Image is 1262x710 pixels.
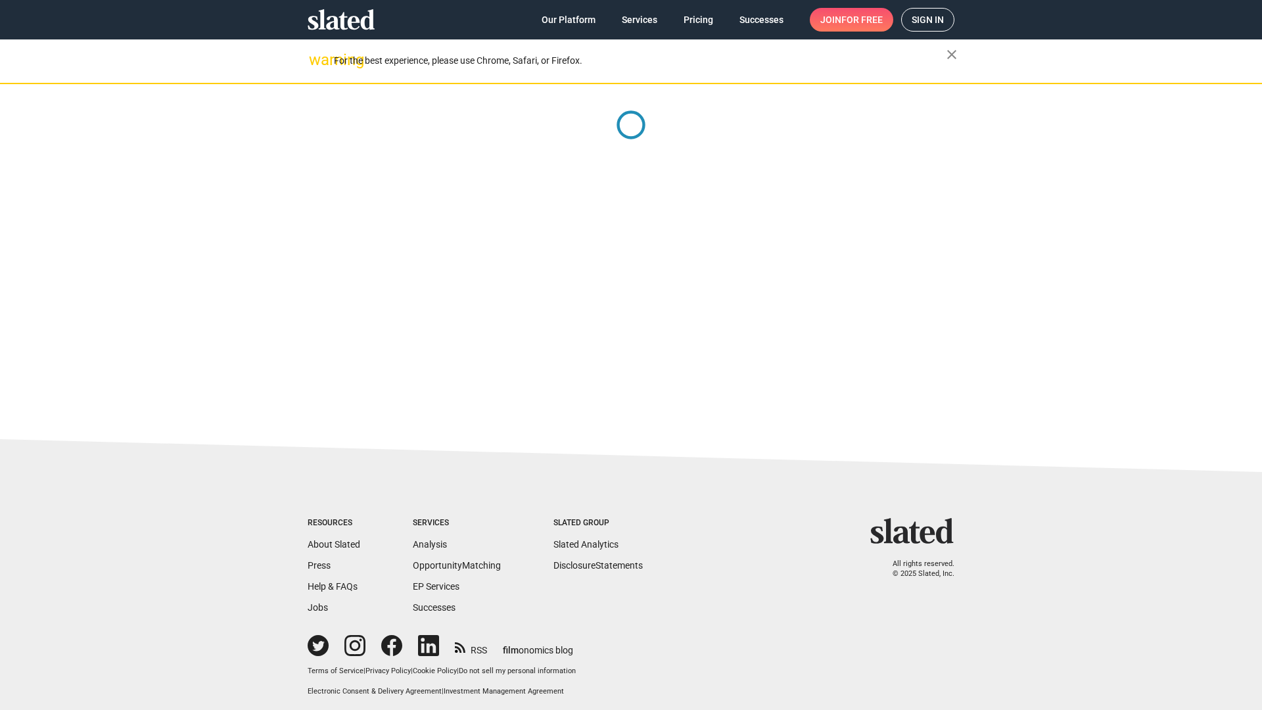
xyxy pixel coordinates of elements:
[810,8,893,32] a: Joinfor free
[542,8,596,32] span: Our Platform
[739,8,783,32] span: Successes
[622,8,657,32] span: Services
[531,8,606,32] a: Our Platform
[308,687,442,696] a: Electronic Consent & Delivery Agreement
[334,52,947,70] div: For the best experience, please use Chrome, Safari, or Firefox.
[413,581,459,592] a: EP Services
[503,634,573,657] a: filmonomics blog
[413,560,501,571] a: OpportunityMatching
[308,602,328,613] a: Jobs
[729,8,794,32] a: Successes
[413,667,457,675] a: Cookie Policy
[308,667,363,675] a: Terms of Service
[309,52,325,68] mat-icon: warning
[444,687,564,696] a: Investment Management Agreement
[503,645,519,655] span: film
[455,636,487,657] a: RSS
[363,667,365,675] span: |
[308,581,358,592] a: Help & FAQs
[413,539,447,550] a: Analysis
[442,687,444,696] span: |
[411,667,413,675] span: |
[457,667,459,675] span: |
[365,667,411,675] a: Privacy Policy
[944,47,960,62] mat-icon: close
[841,8,883,32] span: for free
[459,667,576,676] button: Do not sell my personal information
[553,518,643,529] div: Slated Group
[553,539,619,550] a: Slated Analytics
[308,539,360,550] a: About Slated
[912,9,944,31] span: Sign in
[901,8,954,32] a: Sign in
[413,602,456,613] a: Successes
[684,8,713,32] span: Pricing
[611,8,668,32] a: Services
[820,8,883,32] span: Join
[879,559,954,579] p: All rights reserved. © 2025 Slated, Inc.
[413,518,501,529] div: Services
[553,560,643,571] a: DisclosureStatements
[673,8,724,32] a: Pricing
[308,518,360,529] div: Resources
[308,560,331,571] a: Press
